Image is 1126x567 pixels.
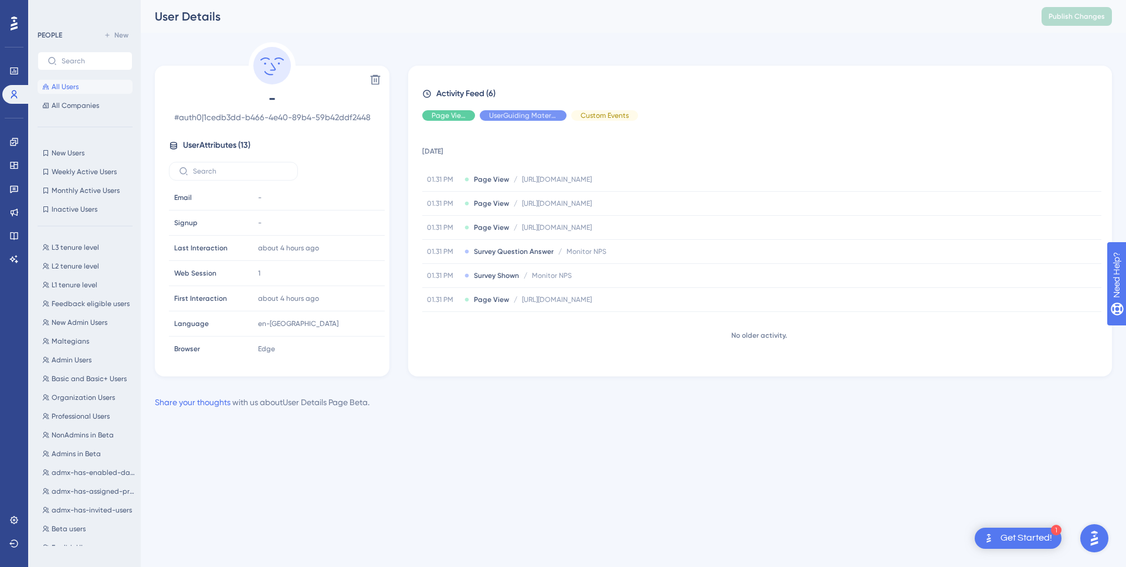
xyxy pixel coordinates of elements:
span: L2 tenure level [52,262,99,271]
button: New [100,28,133,42]
span: 01.31 PM [427,271,460,280]
span: NonAdmins in Beta [52,430,114,440]
span: L1 tenure level [52,280,97,290]
span: en-[GEOGRAPHIC_DATA] [258,319,338,328]
div: Get Started! [1000,532,1052,545]
span: New Users [52,148,84,158]
span: Need Help? [28,3,73,17]
span: All Users [52,82,79,91]
button: Publish Changes [1042,7,1112,26]
span: [URL][DOMAIN_NAME] [522,199,592,208]
button: Inactive Users [38,202,133,216]
span: First Interaction [174,294,227,303]
span: All Companies [52,101,99,110]
time: about 4 hours ago [258,244,319,252]
button: New Users [38,146,133,160]
span: [URL][DOMAIN_NAME] [522,175,592,184]
button: Basic and Basic+ Users [38,372,140,386]
span: Page View [474,199,509,208]
span: Survey Shown [474,271,519,280]
div: No older activity. [422,331,1096,340]
button: Beta users [38,522,140,536]
span: Monitor NPS [532,271,572,280]
button: All Users [38,80,133,94]
div: Open Get Started! checklist, remaining modules: 1 [975,528,1061,549]
span: Custom Events [581,111,629,120]
iframe: UserGuiding AI Assistant Launcher [1077,521,1112,556]
span: 01.31 PM [427,175,460,184]
span: - [169,89,375,108]
span: Publish Changes [1049,12,1105,21]
span: Activity Feed (6) [436,87,496,101]
span: Monthly Active Users [52,186,120,195]
span: New [114,30,128,40]
span: Browser [174,344,200,354]
button: New Admin Users [38,315,140,330]
span: Survey Question Answer [474,247,554,256]
button: NonAdmins in Beta [38,428,140,442]
span: Signup [174,218,198,228]
td: [DATE] [422,130,1101,168]
span: admx-has-invited-users [52,505,132,515]
div: 1 [1051,525,1061,535]
button: Admins in Beta [38,447,140,461]
span: UserGuiding Material [489,111,557,120]
button: Monthly Active Users [38,184,133,198]
span: Page View [474,295,509,304]
span: Admins in Beta [52,449,101,459]
span: Feedback eligible users [52,299,130,308]
span: Edge [258,344,275,354]
span: / [514,199,517,208]
button: Maltegians [38,334,140,348]
button: L2 tenure level [38,259,140,273]
button: Weekly Active Users [38,165,133,179]
button: admx-has-invited-users [38,503,140,517]
time: about 4 hours ago [258,294,319,303]
span: / [514,223,517,232]
span: admx-has-enabled-data-source [52,468,135,477]
span: # auth0|1cedb3dd-b466-4e40-89b4-59b42ddf2448 [169,110,375,124]
span: Maltegians [52,337,89,346]
span: 01.31 PM [427,295,460,304]
span: Page View [432,111,466,120]
span: Page View [474,175,509,184]
span: Web Session [174,269,216,278]
span: Professional Users [52,412,110,421]
span: Last Interaction [174,243,228,253]
span: Weekly Active Users [52,167,117,176]
button: L3 tenure level [38,240,140,254]
span: Page View [474,223,509,232]
span: / [514,295,517,304]
button: All Companies [38,99,133,113]
span: - [258,218,262,228]
span: Basic and Basic+ Users [52,374,127,383]
input: Search [193,167,288,175]
span: Inactive Users [52,205,97,214]
div: PEOPLE [38,30,62,40]
button: Admin Users [38,353,140,367]
span: L3 tenure level [52,243,99,252]
button: English UI [38,541,140,555]
button: L1 tenure level [38,278,140,292]
span: 01.31 PM [427,199,460,208]
span: Admin Users [52,355,91,365]
span: Organization Users [52,393,115,402]
span: [URL][DOMAIN_NAME] [522,223,592,232]
span: Beta users [52,524,86,534]
span: User Attributes ( 13 ) [183,138,250,152]
span: 01.31 PM [427,247,460,256]
span: Language [174,319,209,328]
input: Search [62,57,123,65]
button: admx-has-enabled-data-source [38,466,140,480]
span: admx-has-assigned-product [52,487,135,496]
img: launcher-image-alternative-text [982,531,996,545]
button: Professional Users [38,409,140,423]
span: / [558,247,562,256]
button: admx-has-assigned-product [38,484,140,498]
span: 1 [258,269,260,278]
span: English UI [52,543,83,552]
span: / [524,271,527,280]
span: 01.31 PM [427,223,460,232]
